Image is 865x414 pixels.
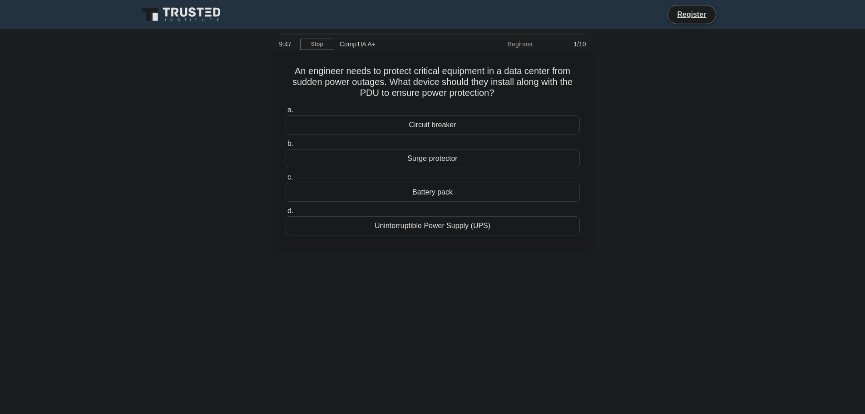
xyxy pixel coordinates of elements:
[539,35,592,53] div: 1/10
[287,173,293,181] span: c.
[286,149,580,168] div: Surge protector
[286,115,580,135] div: Circuit breaker
[286,216,580,235] div: Uninterruptible Power Supply (UPS)
[286,183,580,202] div: Battery pack
[672,9,712,20] a: Register
[274,35,300,53] div: 9:47
[287,207,293,214] span: d.
[459,35,539,53] div: Beginner
[287,140,293,147] span: b.
[334,35,459,53] div: CompTIA A+
[300,39,334,50] a: Stop
[285,65,581,99] h5: An engineer needs to protect critical equipment in a data center from sudden power outages. What ...
[287,106,293,114] span: a.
